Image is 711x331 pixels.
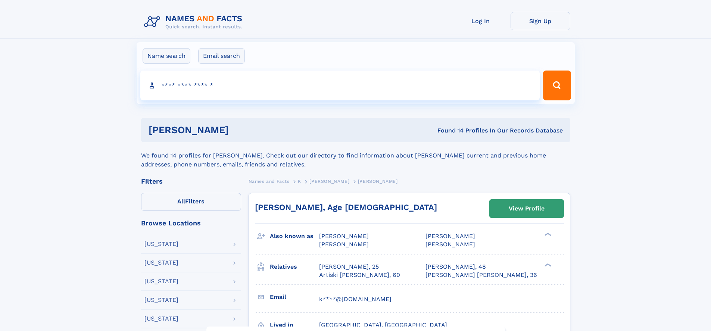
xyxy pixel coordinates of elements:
[141,178,241,185] div: Filters
[543,262,552,267] div: ❯
[270,291,319,303] h3: Email
[511,12,570,30] a: Sign Up
[543,71,571,100] button: Search Button
[319,241,369,248] span: [PERSON_NAME]
[140,71,540,100] input: search input
[141,12,249,32] img: Logo Names and Facts
[490,200,564,218] a: View Profile
[270,230,319,243] h3: Also known as
[270,260,319,273] h3: Relatives
[144,316,178,322] div: [US_STATE]
[509,200,545,217] div: View Profile
[141,220,241,227] div: Browse Locations
[425,263,486,271] a: [PERSON_NAME], 48
[309,179,349,184] span: [PERSON_NAME]
[144,260,178,266] div: [US_STATE]
[333,127,563,135] div: Found 14 Profiles In Our Records Database
[425,271,537,279] a: [PERSON_NAME] [PERSON_NAME], 36
[425,241,475,248] span: [PERSON_NAME]
[319,321,447,328] span: [GEOGRAPHIC_DATA], [GEOGRAPHIC_DATA]
[298,177,301,186] a: K
[319,271,400,279] a: Artiski [PERSON_NAME], 60
[425,232,475,240] span: [PERSON_NAME]
[543,232,552,237] div: ❯
[309,177,349,186] a: [PERSON_NAME]
[451,12,511,30] a: Log In
[249,177,290,186] a: Names and Facts
[358,179,398,184] span: [PERSON_NAME]
[177,198,185,205] span: All
[319,232,369,240] span: [PERSON_NAME]
[255,203,437,212] a: [PERSON_NAME], Age [DEMOGRAPHIC_DATA]
[143,48,190,64] label: Name search
[298,179,301,184] span: K
[149,125,333,135] h1: [PERSON_NAME]
[144,297,178,303] div: [US_STATE]
[141,142,570,169] div: We found 14 profiles for [PERSON_NAME]. Check out our directory to find information about [PERSON...
[144,241,178,247] div: [US_STATE]
[141,193,241,211] label: Filters
[144,278,178,284] div: [US_STATE]
[319,263,379,271] a: [PERSON_NAME], 25
[198,48,245,64] label: Email search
